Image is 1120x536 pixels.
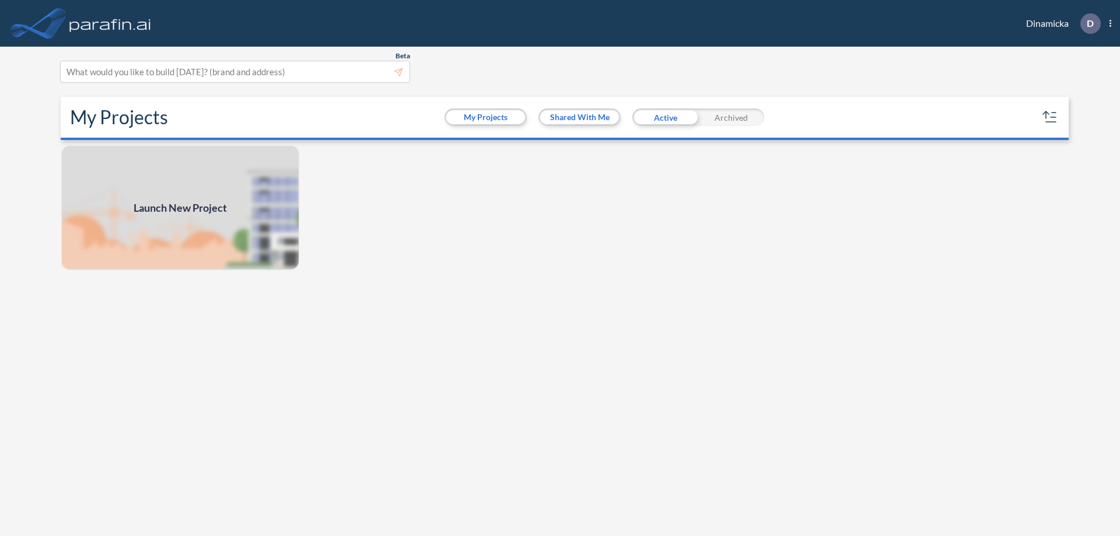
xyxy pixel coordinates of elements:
[61,145,300,271] a: Launch New Project
[70,106,168,128] h2: My Projects
[67,12,153,35] img: logo
[395,51,410,61] span: Beta
[632,108,698,126] div: Active
[446,110,525,124] button: My Projects
[61,145,300,271] img: add
[1009,13,1111,34] div: Dinamicka
[134,200,227,216] span: Launch New Project
[1087,18,1094,29] p: D
[540,110,619,124] button: Shared With Me
[1041,108,1059,127] button: sort
[698,108,764,126] div: Archived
